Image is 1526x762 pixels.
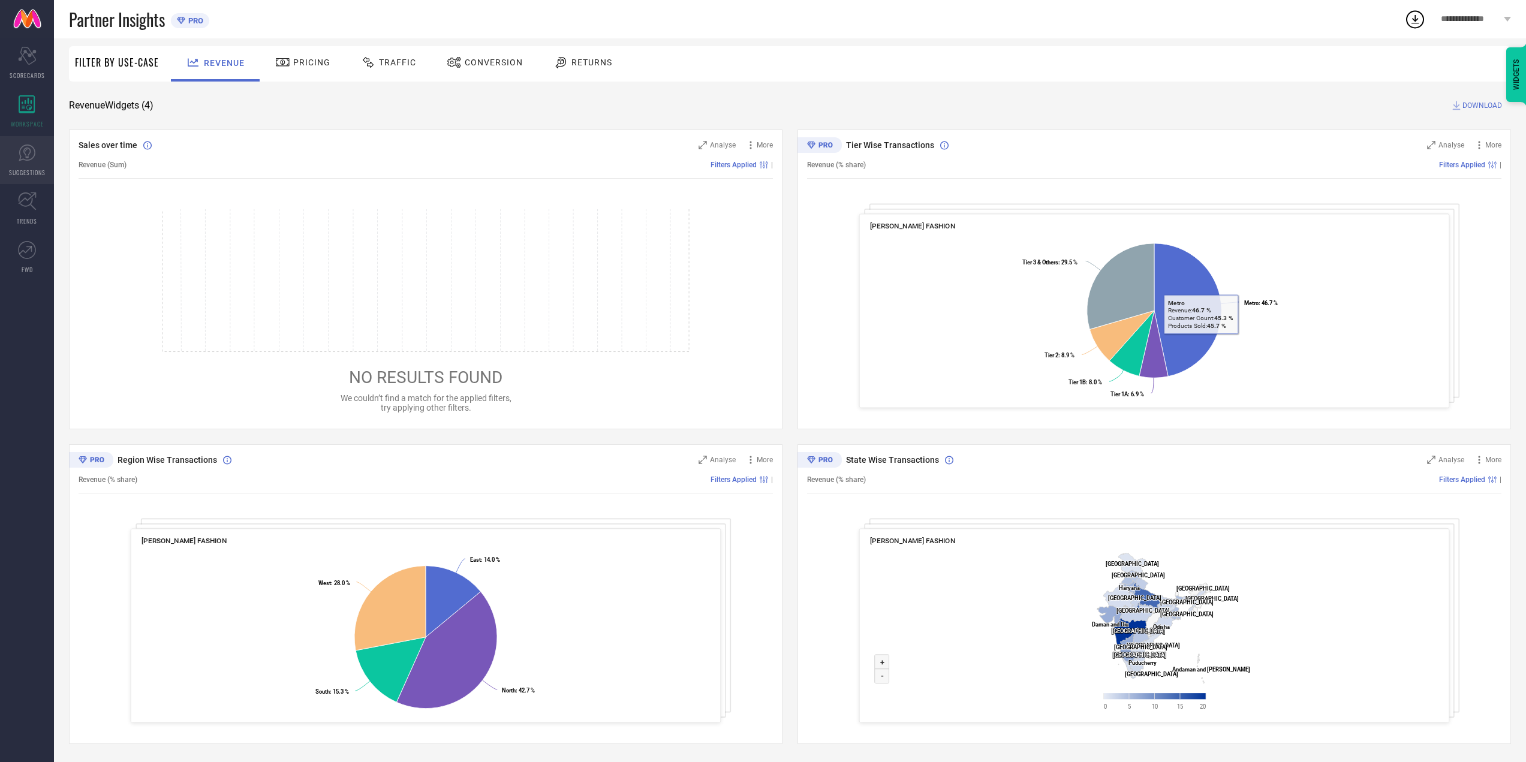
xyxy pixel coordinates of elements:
[318,580,350,586] text: : 28.0 %
[1045,352,1058,359] tspan: Tier 2
[1485,141,1501,149] span: More
[1427,141,1435,149] svg: Zoom
[11,119,44,128] span: WORKSPACE
[1116,607,1170,614] text: [GEOGRAPHIC_DATA]
[315,688,349,695] text: : 15.3 %
[1112,572,1165,579] text: [GEOGRAPHIC_DATA]
[846,140,934,150] span: Tier Wise Transactions
[807,161,866,169] span: Revenue (% share)
[771,161,773,169] span: |
[315,688,330,695] tspan: South
[10,71,45,80] span: SCORECARDS
[1108,595,1161,601] text: [GEOGRAPHIC_DATA]
[79,161,127,169] span: Revenue (Sum)
[1128,703,1131,710] text: 5
[1439,475,1485,484] span: Filters Applied
[870,222,956,230] span: [PERSON_NAME] FASHION
[1112,628,1165,634] text: [GEOGRAPHIC_DATA]
[711,161,757,169] span: Filters Applied
[1068,379,1102,385] text: : 8.0 %
[17,216,37,225] span: TRENDS
[470,556,500,563] text: : 14.0 %
[699,141,707,149] svg: Zoom
[1438,456,1464,464] span: Analyse
[1500,161,1501,169] span: |
[1462,100,1502,112] span: DOWNLOAD
[1092,621,1128,628] text: Daman and Diu
[1022,259,1058,266] tspan: Tier 3 & Others
[75,55,159,70] span: Filter By Use-Case
[1172,666,1250,673] text: Andaman and [PERSON_NAME]
[1110,391,1144,397] text: : 6.9 %
[1128,659,1157,666] text: Puducherry
[1176,585,1230,592] text: [GEOGRAPHIC_DATA]
[1022,259,1077,266] text: : 29.5 %
[1045,352,1074,359] text: : 8.9 %
[502,687,535,694] text: : 42.7 %
[1485,456,1501,464] span: More
[1500,475,1501,484] span: |
[1152,703,1158,710] text: 10
[502,687,516,694] tspan: North
[379,58,416,67] span: Traffic
[771,475,773,484] span: |
[22,265,33,274] span: FWD
[881,671,884,680] text: -
[1404,8,1426,30] div: Open download list
[880,658,884,667] text: +
[465,58,523,67] span: Conversion
[1125,671,1178,677] text: [GEOGRAPHIC_DATA]
[870,537,956,545] span: [PERSON_NAME] FASHION
[185,16,203,25] span: PRO
[1439,161,1485,169] span: Filters Applied
[797,137,842,155] div: Premium
[1110,391,1128,397] tspan: Tier 1A
[1119,585,1140,591] text: Haryana
[1160,611,1214,618] text: [GEOGRAPHIC_DATA]
[142,537,227,545] span: [PERSON_NAME] FASHION
[318,580,331,586] tspan: West
[1438,141,1464,149] span: Analyse
[118,455,217,465] span: Region Wise Transactions
[757,141,773,149] span: More
[204,58,245,68] span: Revenue
[1200,703,1206,710] text: 20
[79,140,137,150] span: Sales over time
[699,456,707,464] svg: Zoom
[1104,703,1107,710] text: 0
[1160,599,1214,606] text: [GEOGRAPHIC_DATA]
[293,58,330,67] span: Pricing
[69,7,165,32] span: Partner Insights
[757,456,773,464] span: More
[1068,379,1086,385] tspan: Tier 1B
[710,141,736,149] span: Analyse
[470,556,481,563] tspan: East
[571,58,612,67] span: Returns
[711,475,757,484] span: Filters Applied
[807,475,866,484] span: Revenue (% share)
[1127,642,1180,649] text: [GEOGRAPHIC_DATA]
[349,368,502,387] span: NO RESULTS FOUND
[797,452,842,470] div: Premium
[1185,595,1239,602] text: [GEOGRAPHIC_DATA]
[69,100,153,112] span: Revenue Widgets ( 4 )
[1244,300,1259,306] tspan: Metro
[1244,300,1278,306] text: : 46.7 %
[9,168,46,177] span: SUGGESTIONS
[1177,703,1183,710] text: 15
[1153,624,1170,630] text: Odisha
[1106,561,1159,567] text: [GEOGRAPHIC_DATA]
[341,393,511,412] span: We couldn’t find a match for the applied filters, try applying other filters.
[710,456,736,464] span: Analyse
[1113,652,1166,658] text: [GEOGRAPHIC_DATA]
[69,452,113,470] div: Premium
[79,475,137,484] span: Revenue (% share)
[846,455,939,465] span: State Wise Transactions
[1427,456,1435,464] svg: Zoom
[1114,644,1167,650] text: [GEOGRAPHIC_DATA]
